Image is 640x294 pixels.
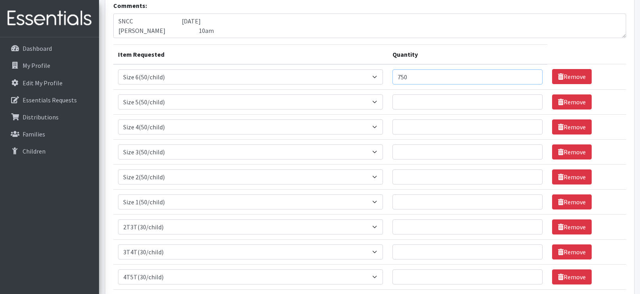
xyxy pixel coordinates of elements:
[23,61,50,69] p: My Profile
[3,126,96,142] a: Families
[552,169,592,184] a: Remove
[552,119,592,135] a: Remove
[3,58,96,73] a: My Profile
[3,75,96,91] a: Edit My Profile
[23,44,52,52] p: Dashboard
[23,113,59,121] p: Distributions
[388,44,547,64] th: Quantity
[552,219,592,234] a: Remove
[113,1,147,10] label: Comments:
[23,130,45,138] p: Families
[3,143,96,159] a: Children
[552,244,592,259] a: Remove
[3,109,96,125] a: Distributions
[3,5,96,32] img: HumanEssentials
[552,194,592,209] a: Remove
[552,94,592,110] a: Remove
[113,44,388,64] th: Item Requested
[23,96,77,104] p: Essentials Requests
[3,40,96,56] a: Dashboard
[23,79,63,87] p: Edit My Profile
[23,147,46,155] p: Children
[552,144,592,159] a: Remove
[3,92,96,108] a: Essentials Requests
[552,269,592,284] a: Remove
[552,69,592,84] a: Remove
